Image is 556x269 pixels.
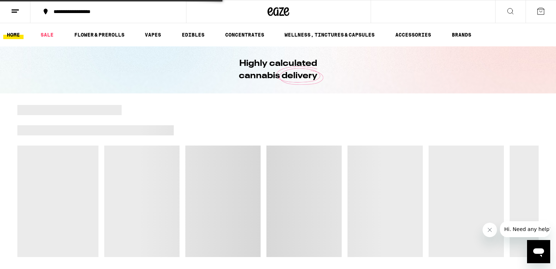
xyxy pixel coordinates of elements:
[141,30,165,39] a: VAPES
[222,30,268,39] a: CONCENTRATES
[500,221,550,237] iframe: Message from company
[218,58,338,82] h1: Highly calculated cannabis delivery
[392,30,435,39] a: ACCESSORIES
[178,30,208,39] a: EDIBLES
[281,30,378,39] a: WELLNESS, TINCTURES & CAPSULES
[71,30,128,39] a: FLOWER & PREROLLS
[3,30,24,39] a: HOME
[37,30,57,39] a: SALE
[448,30,475,39] a: BRANDS
[4,5,52,11] span: Hi. Need any help?
[527,240,550,263] iframe: Button to launch messaging window
[483,223,497,237] iframe: Close message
